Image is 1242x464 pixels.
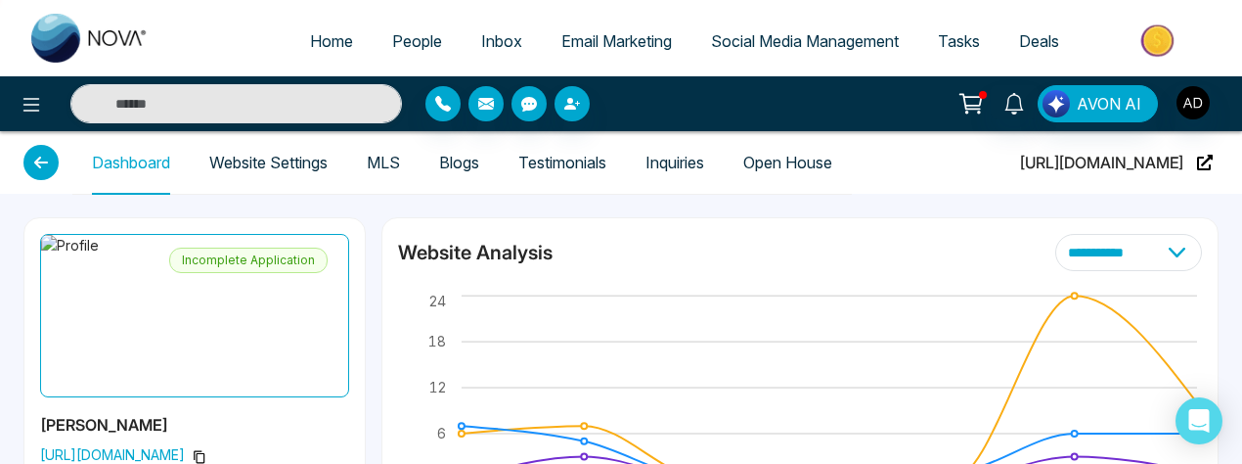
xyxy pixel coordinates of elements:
span: Inbox [481,31,522,51]
tspan: 12 [429,379,446,395]
a: MLS [367,155,400,171]
a: Social Media Management [691,23,918,60]
span: AVON AI [1077,92,1141,116]
img: Profile [40,234,349,397]
span: Open House [743,131,832,194]
div: Open Intercom Messenger [1175,397,1222,444]
tspan: 6 [437,425,446,441]
img: Market-place.gif [1088,19,1230,63]
a: Tasks [918,23,999,60]
a: Home [290,23,373,60]
img: Lead Flow [1042,90,1070,117]
tspan: 24 [429,293,446,309]
span: People [392,31,442,51]
img: User Avatar [1176,86,1210,119]
a: Testimonials [518,155,606,171]
a: Website Settings [209,155,328,171]
span: Email Marketing [561,31,672,51]
span: Deals [1019,31,1059,51]
span: Tasks [938,31,980,51]
tspan: 18 [428,333,446,349]
h4: Website Analysis [398,239,553,266]
a: Inbox [462,23,542,60]
button: AVON AI [1038,85,1158,122]
span: [URL][DOMAIN_NAME] [1020,131,1183,194]
a: People [373,23,462,60]
span: Home [310,31,353,51]
button: [URL][DOMAIN_NAME] [1014,130,1219,195]
span: Social Media Management [711,31,899,51]
h5: [PERSON_NAME] [40,413,349,437]
a: Deals [999,23,1079,60]
a: Inquiries [645,155,704,171]
img: Nova CRM Logo [31,14,149,63]
span: Incomplete Application [169,248,328,273]
a: Email Marketing [542,23,691,60]
a: Blogs [439,155,479,171]
a: Dashboard [92,155,170,171]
